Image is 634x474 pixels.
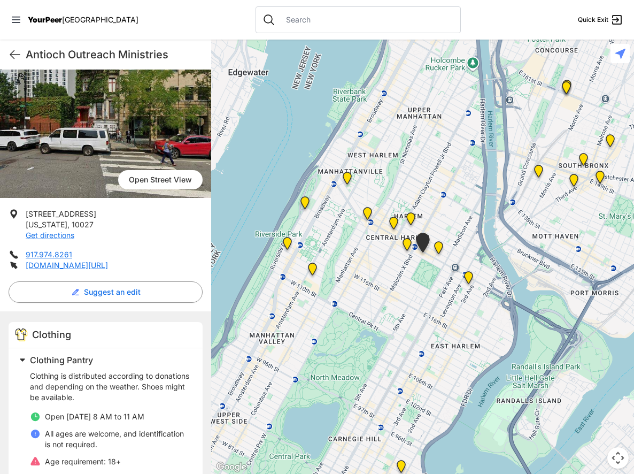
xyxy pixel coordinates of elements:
[45,412,144,421] span: Open [DATE] 8 AM to 11 AM
[214,460,249,474] img: Google
[298,196,312,213] div: Manhattan
[26,220,67,229] span: [US_STATE]
[432,241,445,258] div: East Harlem
[28,15,62,24] span: YourPeer
[26,47,203,62] h1: Antioch Outreach Ministries
[532,165,545,182] div: Harm Reduction Center
[361,207,374,224] div: The PILLARS – Holistic Recovery Support
[306,263,319,280] div: The Cathedral Church of St. John the Divine
[26,250,72,259] a: 917.974.8261
[72,220,94,229] span: 10027
[84,287,141,297] span: Suggest an edit
[45,457,106,466] span: Age requirement:
[26,231,74,240] a: Get directions
[30,371,190,403] p: Clothing is distributed according to donations and depending on the weather. Shoes might be avail...
[45,456,121,467] p: 18+
[281,237,294,254] div: Ford Hall
[404,212,417,230] div: Manhattan
[30,355,93,365] span: Clothing Pantry
[387,217,400,234] div: Uptown/Harlem DYCD Youth Drop-in Center
[9,281,203,303] button: Suggest an edit
[26,261,108,270] a: [DOMAIN_NAME][URL]
[593,171,607,188] div: The Bronx Pride Center
[67,220,69,229] span: ,
[607,447,629,469] button: Map camera controls
[577,153,590,170] div: The Bronx
[45,429,190,450] p: All ages are welcome, and identification is not required.
[32,329,71,340] span: Clothing
[578,13,623,26] a: Quick Exit
[462,271,475,288] div: Main Location
[560,81,573,98] div: South Bronx NeON Works
[26,209,96,218] span: [STREET_ADDRESS]
[214,460,249,474] a: Open this area in Google Maps (opens a new window)
[560,80,574,97] div: Bronx
[28,17,138,23] a: YourPeer[GEOGRAPHIC_DATA]
[604,134,617,151] div: Bronx Youth Center (BYC)
[118,170,203,189] span: Open Street View
[578,16,608,24] span: Quick Exit
[414,233,432,257] div: Manhattan
[280,14,454,25] input: Search
[62,15,138,24] span: [GEOGRAPHIC_DATA]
